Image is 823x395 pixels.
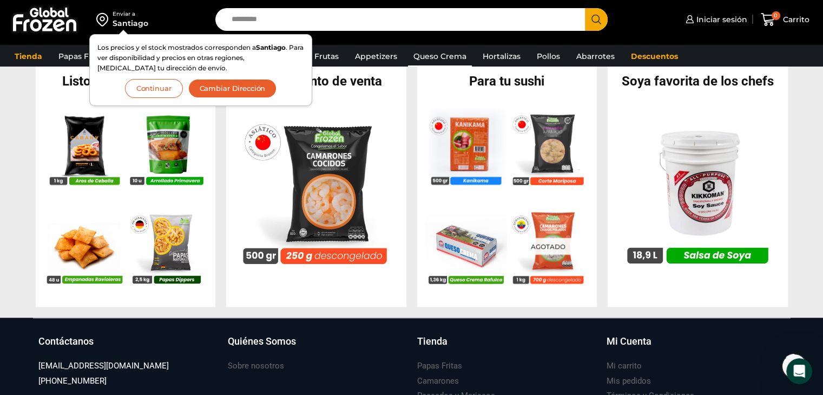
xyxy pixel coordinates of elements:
[607,359,642,373] a: Mi carrito
[772,11,780,20] span: 0
[9,46,48,67] a: Tienda
[228,360,284,372] h3: Sobre nosotros
[607,334,651,348] h3: Mi Cuenta
[226,75,406,88] h2: Para tu punto de venta
[38,374,107,389] a: [PHONE_NUMBER]
[607,374,651,389] a: Mis pedidos
[417,334,596,359] a: Tienda
[125,79,183,98] button: Continuar
[228,334,296,348] h3: Quiénes Somos
[188,79,277,98] button: Cambiar Dirección
[571,46,620,67] a: Abarrotes
[417,374,459,389] a: Camarones
[417,75,597,88] h2: Para tu sushi
[113,10,148,18] div: Enviar a
[256,43,286,51] strong: Santiago
[626,46,683,67] a: Descuentos
[607,334,785,359] a: Mi Cuenta
[531,46,565,67] a: Pollos
[417,376,459,387] h3: Camarones
[38,360,169,372] h3: [EMAIL_ADDRESS][DOMAIN_NAME]
[53,46,111,67] a: Papas Fritas
[408,46,472,67] a: Queso Crema
[417,359,462,373] a: Papas Fritas
[683,9,747,30] a: Iniciar sesión
[38,334,217,359] a: Contáctanos
[608,75,788,88] h2: Soya favorita de los chefs
[780,14,809,25] span: Carrito
[96,10,113,29] img: address-field-icon.svg
[38,334,94,348] h3: Contáctanos
[523,238,572,255] p: Agotado
[694,14,747,25] span: Iniciar sesión
[97,42,304,74] p: Los precios y el stock mostrados corresponden a . Para ver disponibilidad y precios en otras regi...
[228,334,406,359] a: Quiénes Somos
[350,46,403,67] a: Appetizers
[417,334,447,348] h3: Tienda
[758,7,812,32] a: 0 Carrito
[36,75,216,88] h2: Listos para compartir
[38,376,107,387] h3: [PHONE_NUMBER]
[477,46,526,67] a: Hortalizas
[228,359,284,373] a: Sobre nosotros
[607,376,651,387] h3: Mis pedidos
[607,360,642,372] h3: Mi carrito
[38,359,169,373] a: [EMAIL_ADDRESS][DOMAIN_NAME]
[786,358,812,384] iframe: Intercom live chat
[113,18,148,29] div: Santiago
[585,8,608,31] button: Search button
[417,360,462,372] h3: Papas Fritas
